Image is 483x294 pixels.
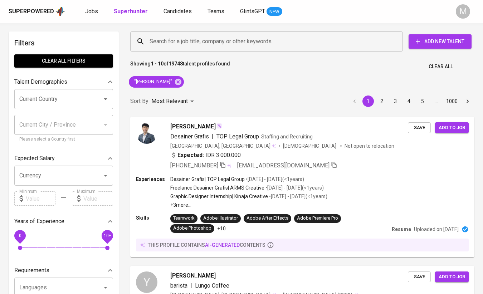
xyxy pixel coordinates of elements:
b: Expected: [177,151,204,160]
div: Years of Experience [14,214,113,229]
a: Teams [208,7,226,16]
span: [PERSON_NAME] [170,271,216,280]
button: Go to page 2 [376,95,387,107]
span: Add to job [439,124,465,132]
p: +3 more ... [170,201,327,209]
div: "[PERSON_NAME]" [129,76,184,88]
button: Add New Talent [409,34,472,49]
div: Y [136,271,157,293]
p: Skills [136,214,170,221]
span: Clear All [429,62,453,71]
p: +10 [217,225,226,232]
span: [PHONE_NUMBER] [170,162,218,169]
span: AI-generated [205,242,240,248]
a: Superpoweredapp logo [9,6,65,17]
button: Go to page 1000 [444,95,460,107]
span: | [190,281,192,290]
span: Add to job [439,273,465,281]
p: Talent Demographics [14,78,67,86]
p: Resume [392,226,411,233]
span: 0 [19,233,21,238]
div: Most Relevant [151,95,196,108]
span: Desainer Grafis [170,133,209,140]
b: Superhunter [114,8,148,15]
button: Go to page 5 [417,95,428,107]
p: Not open to relocation [345,142,394,150]
span: barista [170,282,187,289]
input: Value [83,191,113,206]
span: Jobs [85,8,98,15]
p: this profile contains contents [148,241,265,249]
button: Open [101,283,111,293]
a: GlintsGPT NEW [240,7,282,16]
div: [GEOGRAPHIC_DATA], [GEOGRAPHIC_DATA] [170,142,276,150]
span: Save [411,124,427,132]
span: Staffing and Recruiting [261,134,313,139]
span: Save [411,273,427,281]
div: Expected Salary [14,151,113,166]
button: page 1 [362,95,374,107]
p: Desainer Grafis | TOP Legal Group [170,176,245,183]
span: Clear All filters [20,57,107,65]
button: Add to job [435,271,469,283]
p: Years of Experience [14,217,64,226]
p: • [DATE] - [DATE] ( <1 years ) [268,193,327,200]
p: Showing of talent profiles found [130,60,230,73]
p: Experiences [136,176,170,183]
img: 3f2981577ae4534c28ba3ad704fb366d.png [136,122,157,144]
span: [PERSON_NAME] [170,122,216,131]
span: Add New Talent [414,37,466,46]
button: Save [408,122,431,133]
span: GlintsGPT [240,8,265,15]
button: Go to page 3 [390,95,401,107]
button: Open [101,171,111,181]
button: Clear All filters [14,54,113,68]
button: Go to page 4 [403,95,415,107]
div: Requirements [14,263,113,278]
span: | [212,132,214,141]
span: [EMAIL_ADDRESS][DOMAIN_NAME] [237,162,330,169]
span: 10+ [103,233,111,238]
div: Adobe Photoshop [173,225,211,232]
input: Value [26,191,55,206]
b: 1 - 10 [151,61,164,67]
button: Open [101,94,111,104]
a: Candidates [164,7,193,16]
div: M [456,4,470,19]
p: Please select a Country first [19,136,108,143]
button: Clear All [426,60,456,73]
b: 19748 [169,61,183,67]
div: Teamwork [173,215,195,222]
div: Superpowered [9,8,54,16]
p: Sort By [130,97,148,106]
span: Lungo Coffee [195,282,229,289]
p: Most Relevant [151,97,188,106]
span: "[PERSON_NAME]" [129,78,176,85]
div: Adobe Illustrator [203,215,238,222]
a: Superhunter [114,7,149,16]
div: Talent Demographics [14,75,113,89]
img: app logo [55,6,65,17]
h6: Filters [14,37,113,49]
p: • [DATE] - [DATE] ( <1 years ) [245,176,304,183]
a: Jobs [85,7,99,16]
p: Requirements [14,266,49,275]
button: Save [408,271,431,283]
button: Go to next page [462,95,473,107]
span: NEW [267,8,282,15]
span: Teams [208,8,224,15]
span: [DEMOGRAPHIC_DATA] [283,142,337,150]
img: magic_wand.svg [216,123,222,129]
div: Adobe Premiere Pro [297,215,338,222]
nav: pagination navigation [348,95,474,107]
button: Add to job [435,122,469,133]
p: • [DATE] - [DATE] ( <1 years ) [264,184,324,191]
span: TOP Legal Group [216,133,259,140]
p: Freelance Desainer Grafis | ARMS Creative [170,184,264,191]
div: Adobe After Effects [247,215,288,222]
div: IDR 3.000.000 [170,151,241,160]
p: Uploaded on [DATE] [414,226,459,233]
div: … [430,98,442,105]
p: Graphic Designer Internship | Kinaja Creative [170,193,268,200]
a: [PERSON_NAME]Desainer Grafis|TOP Legal GroupStaffing and Recruiting[GEOGRAPHIC_DATA], [GEOGRAPHIC... [130,117,474,257]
